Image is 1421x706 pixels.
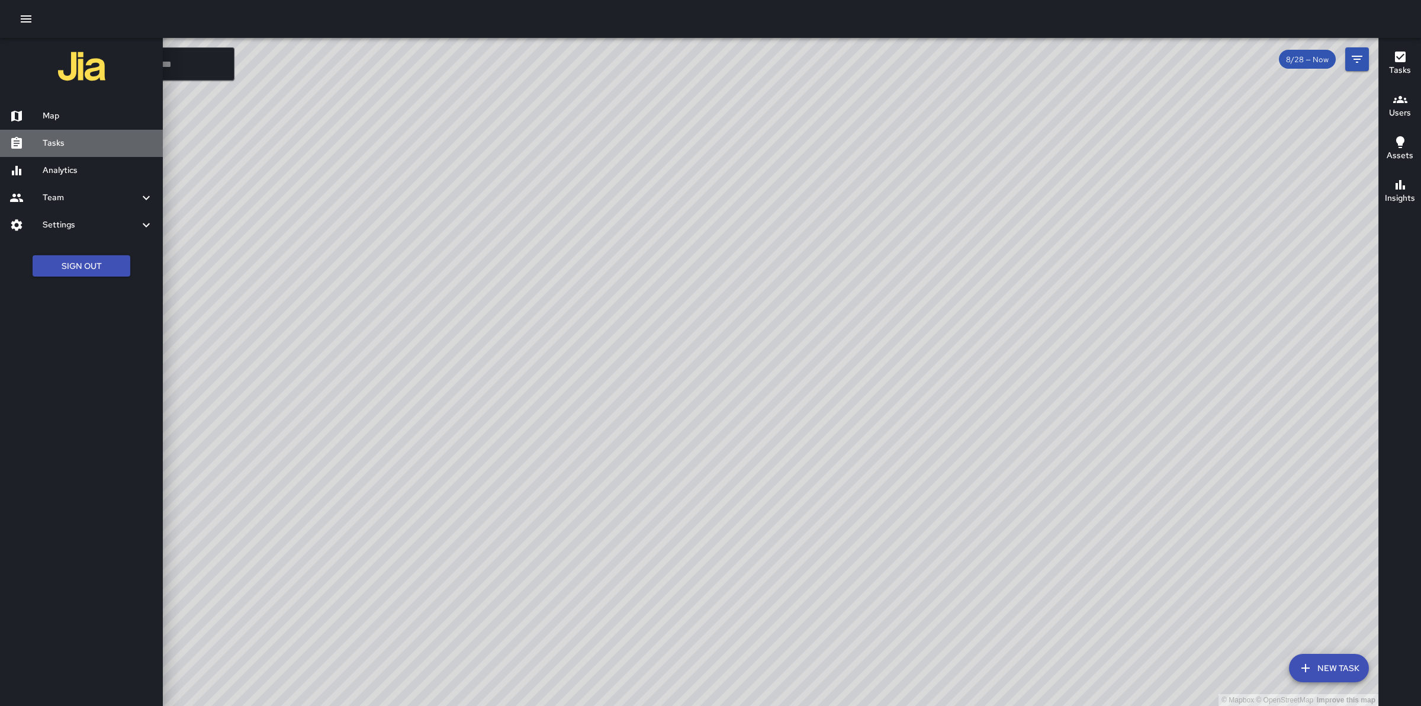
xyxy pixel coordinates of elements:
img: jia-logo [58,43,105,90]
h6: Insights [1385,192,1415,205]
button: Sign Out [33,255,130,277]
h6: Analytics [43,164,153,177]
h6: Settings [43,219,139,232]
h6: Assets [1387,149,1413,162]
h6: Tasks [1389,64,1411,77]
h6: Users [1389,107,1411,120]
h6: Team [43,191,139,204]
h6: Map [43,110,153,123]
h6: Tasks [43,137,153,150]
button: New Task [1289,654,1369,682]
